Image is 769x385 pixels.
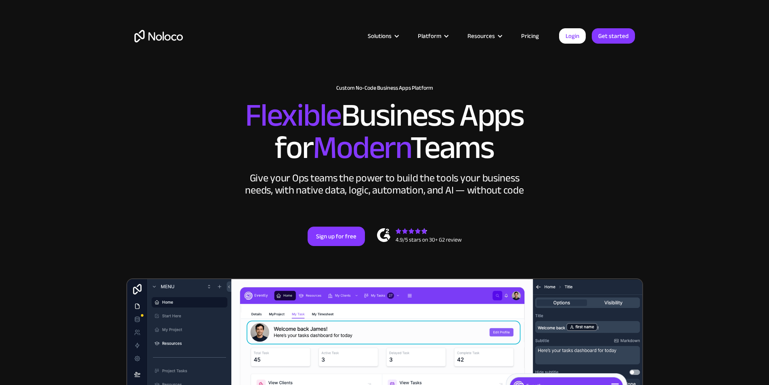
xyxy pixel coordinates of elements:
[467,31,495,41] div: Resources
[559,28,586,44] a: Login
[408,31,457,41] div: Platform
[511,31,549,41] a: Pricing
[134,30,183,42] a: home
[134,99,635,164] h2: Business Apps for Teams
[368,31,392,41] div: Solutions
[457,31,511,41] div: Resources
[245,85,341,145] span: Flexible
[358,31,408,41] div: Solutions
[134,85,635,91] h1: Custom No-Code Business Apps Platform
[313,118,410,178] span: Modern
[243,172,526,196] div: Give your Ops teams the power to build the tools your business needs, with native data, logic, au...
[592,28,635,44] a: Get started
[308,227,365,246] a: Sign up for free
[418,31,441,41] div: Platform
